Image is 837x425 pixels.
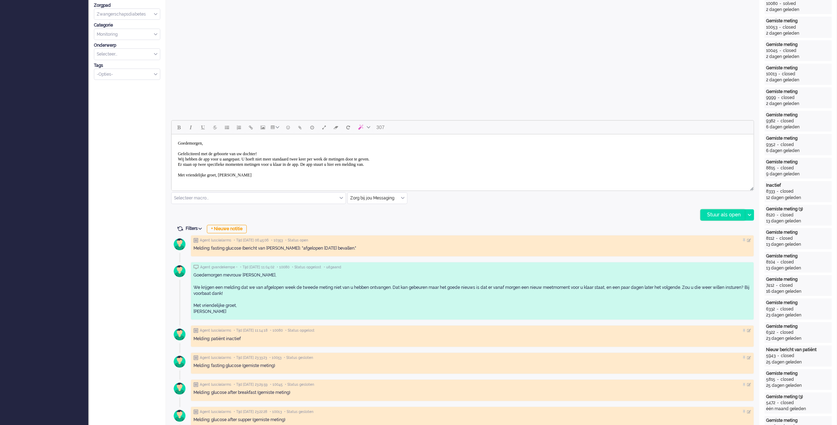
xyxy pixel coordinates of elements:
[285,238,308,243] span: • Status open
[171,353,189,371] img: avatar
[94,42,160,48] div: Onderwerp
[766,353,776,359] div: 5943
[193,409,198,414] img: ic_note_grey.svg
[285,382,314,387] span: • Status gesloten
[766,30,830,36] div: 2 dagen geleden
[766,48,778,54] div: 10045
[270,328,283,333] span: • 10080
[766,124,830,130] div: 6 dagen geleden
[245,121,257,133] button: Insert/edit link
[776,95,781,101] div: -
[766,359,830,365] div: 25 dagen geleden
[766,148,830,154] div: 6 dagen geleden
[766,229,830,235] div: Gemiste meting
[777,71,782,77] div: -
[781,165,794,171] div: closed
[193,272,751,315] div: Goedemorgen mevrouw [PERSON_NAME], We krijgen een melding dat we van afgelopen week de tweede met...
[766,418,830,424] div: Gemiste meting
[781,353,794,359] div: closed
[766,394,830,400] div: Gemiste meting (3)
[282,121,294,133] button: Emoticons
[774,283,779,289] div: -
[172,134,754,184] iframe: Rich Text Area
[766,135,830,141] div: Gemiste meting
[766,77,830,83] div: 2 dagen geleden
[775,188,780,194] div: -
[766,371,830,377] div: Gemiste meting
[766,259,775,265] div: 8104
[766,283,774,289] div: 7412
[193,363,751,369] div: Melding: fasting glucose (gemiste meting)
[207,225,247,233] div: + Nieuwe notitie
[234,328,268,333] span: • Tijd [DATE] 11:14:18
[292,265,321,270] span: • Status opgelost
[193,390,751,396] div: Melding: glucose after breakfast (gemiste meting)
[200,265,238,270] span: Agent gvandekempe •
[171,235,189,253] img: avatar
[766,347,830,353] div: Nieuw bericht van patiënt
[209,121,221,133] button: Strikethrough
[777,24,783,30] div: -
[766,253,830,259] div: Gemiste meting
[780,306,794,312] div: closed
[284,409,313,414] span: • Status gesloten
[781,118,794,124] div: closed
[766,324,830,330] div: Gemiste meting
[780,188,794,194] div: closed
[193,245,751,251] div: Melding: fasting glucose (bericht van [PERSON_NAME]). "afgelopen [DATE] bevallen."
[766,195,830,201] div: 12 dagen geleden
[766,276,830,283] div: Gemiste meting
[269,355,281,360] span: • 10053
[701,210,745,220] div: Stuur als open
[269,121,282,133] button: Table
[766,188,775,194] div: 8333
[171,326,189,343] img: avatar
[171,407,189,425] img: avatar
[766,235,774,241] div: 8112
[779,235,793,241] div: closed
[766,218,830,224] div: 13 dagen geleden
[193,382,198,387] img: ic_note_grey.svg
[240,265,274,270] span: • Tijd [DATE] 11:04:02
[766,206,830,212] div: Gemiste meting (3)
[171,380,189,397] img: avatar
[234,355,267,360] span: • Tijd [DATE] 23:33:23
[318,121,330,133] button: Fullscreen
[330,121,342,133] button: Clear formatting
[766,400,775,406] div: 5472
[766,300,830,306] div: Gemiste meting
[781,400,794,406] div: closed
[766,330,775,336] div: 6322
[197,121,209,133] button: Underline
[775,259,781,265] div: -
[342,121,354,133] button: Reset content
[193,336,751,342] div: Melding: patiënt inactief
[781,259,794,265] div: closed
[193,417,751,423] div: Melding: glucose after supper (gemiste meting)
[200,409,231,414] span: Agent lusciialarms
[766,336,830,342] div: 23 dagen geleden
[193,328,198,333] img: ic_note_grey.svg
[277,265,289,270] span: • 10080
[233,121,245,133] button: Numbered list
[766,212,775,218] div: 8120
[778,48,783,54] div: -
[193,238,198,243] img: ic_note_grey.svg
[354,121,373,133] button: AI
[200,238,231,243] span: Agent lusciialarms
[766,142,775,148] div: 9352
[193,355,198,360] img: ic_note_grey.svg
[766,159,830,165] div: Gemiste meting
[766,306,775,312] div: 6332
[766,118,775,124] div: 9382
[324,265,341,270] span: • uitgaand
[775,306,780,312] div: -
[776,353,781,359] div: -
[234,409,267,414] span: • Tijd [DATE] 23:22:28
[257,121,269,133] button: Insert/edit image
[285,328,315,333] span: • Status opgelost
[766,165,775,171] div: 8815
[271,238,283,243] span: • 10353
[766,241,830,248] div: 13 dagen geleden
